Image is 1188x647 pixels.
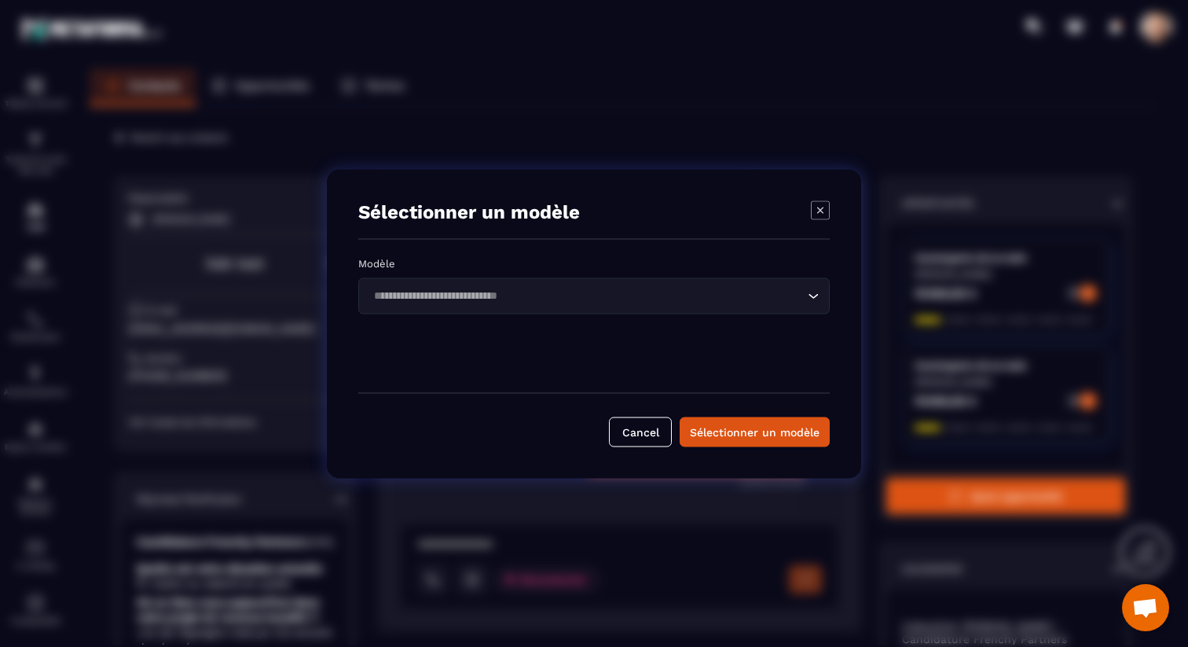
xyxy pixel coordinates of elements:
a: Ouvrir le chat [1122,584,1169,631]
button: Cancel [609,417,672,447]
button: Sélectionner un modèle [680,417,830,447]
h4: Sélectionner un modèle [358,200,580,222]
div: Search for option [358,278,830,314]
div: Sélectionner un modèle [690,424,819,439]
input: Search for option [368,287,804,304]
label: Modèle [358,257,395,269]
